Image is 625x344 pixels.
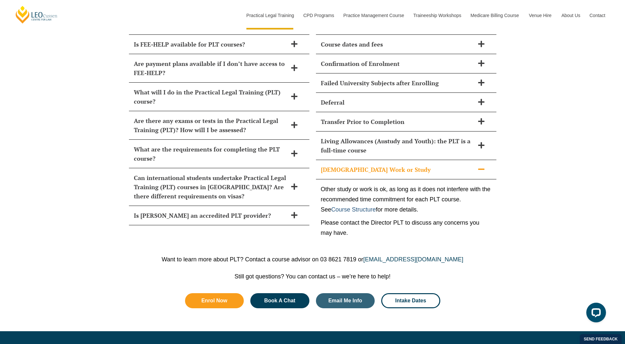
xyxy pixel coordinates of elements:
[134,40,287,49] h2: Is FEE-HELP available for PLT courses?
[339,1,408,30] a: Practice Management Course
[298,1,338,30] a: CPD Programs
[524,1,556,30] a: Venue Hire
[321,40,474,49] h2: Course dates and fees
[321,184,491,214] p: Other study or work is ok, as long as it does not interfere with the recommended time commitment ...
[185,293,244,308] a: Enrol Now
[134,173,287,201] h2: Can international students undertake Practical Legal Training (PLT) courses in [GEOGRAPHIC_DATA]?...
[321,59,474,68] h2: Confirmation of Enrolment
[381,293,440,308] a: Intake Dates
[126,256,500,263] p: Want to learn more about PLT? Contact a course advisor on 03 8621 7819 or
[201,298,227,303] span: Enrol Now
[134,59,287,77] h2: Are payment plans available if I don’t have access to FEE-HELP?
[241,1,299,30] a: Practical Legal Training
[321,117,474,126] h2: Transfer Prior to Completion
[15,5,58,24] a: [PERSON_NAME] Centre for Law
[408,1,466,30] a: Traineeship Workshops
[134,88,287,106] h2: What will I do in the Practical Legal Training (PLT) course?
[331,206,376,213] a: Course Structure
[328,298,362,303] span: Email Me Info
[134,116,287,134] h2: Are there any exams or tests in the Practical Legal Training (PLT)? How will I be assessed?
[134,145,287,163] h2: What are the requirements for completing the PLT course?
[321,98,474,107] h2: Deferral
[581,300,609,328] iframe: LiveChat chat widget
[321,218,491,238] p: Please contact the Director PLT to discuss any concerns you may have.
[126,273,500,280] p: Still got questions? You can contact us – we’re here to help!
[395,298,426,303] span: Intake Dates
[264,298,295,303] span: Book A Chat
[466,1,524,30] a: Medicare Billing Course
[363,256,463,263] a: [EMAIL_ADDRESS][DOMAIN_NAME]
[556,1,585,30] a: About Us
[316,293,375,308] a: Email Me Info
[585,1,610,30] a: Contact
[321,165,474,174] h2: [DEMOGRAPHIC_DATA] Work or Study
[321,136,474,155] h2: Living Allowances (Austudy and Youth): the PLT is a full-time course
[134,211,287,220] h2: Is [PERSON_NAME] an accredited PLT provider?
[250,293,309,308] a: Book A Chat
[321,78,474,88] h2: Failed University Subjects after Enrolling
